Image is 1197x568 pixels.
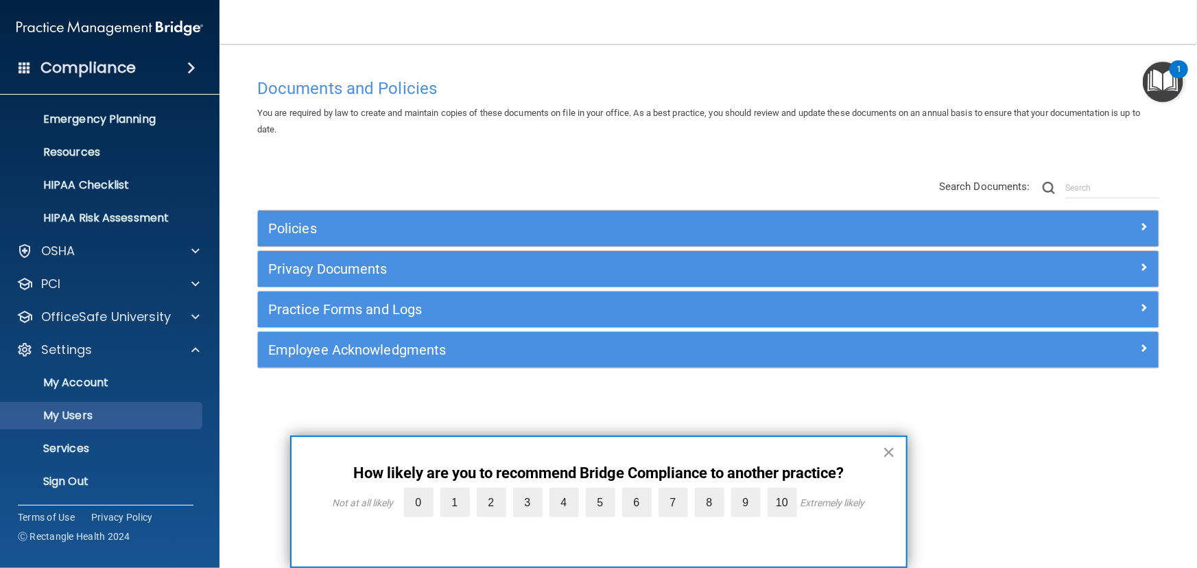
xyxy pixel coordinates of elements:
[18,510,75,524] a: Terms of Use
[1176,69,1181,87] div: 1
[9,211,196,225] p: HIPAA Risk Assessment
[40,58,136,78] h4: Compliance
[768,488,797,517] label: 10
[257,108,1140,134] span: You are required by law to create and maintain copies of these documents on file in your office. ...
[16,14,203,42] img: PMB logo
[9,145,196,159] p: Resources
[41,309,171,325] p: OfficeSafe University
[731,488,761,517] label: 9
[1065,178,1159,198] input: Search
[333,497,394,508] div: Not at all likely
[9,409,196,423] p: My Users
[268,261,923,276] h5: Privacy Documents
[41,243,75,259] p: OSHA
[622,488,652,517] label: 6
[1043,182,1055,194] img: ic-search.3b580494.png
[513,488,543,517] label: 3
[477,488,506,517] label: 2
[41,342,92,358] p: Settings
[883,441,896,463] button: Close
[268,221,923,236] h5: Policies
[549,488,579,517] label: 4
[1143,62,1183,102] button: Open Resource Center, 1 new notification
[319,464,879,482] p: How likely are you to recommend Bridge Compliance to another practice?
[695,488,724,517] label: 8
[268,342,923,357] h5: Employee Acknowledgments
[960,471,1181,525] iframe: Drift Widget Chat Controller
[91,510,153,524] a: Privacy Policy
[257,80,1159,97] h4: Documents and Policies
[9,376,196,390] p: My Account
[586,488,615,517] label: 5
[440,488,470,517] label: 1
[9,442,196,455] p: Services
[268,302,923,317] h5: Practice Forms and Logs
[939,180,1030,193] span: Search Documents:
[801,497,865,508] div: Extremely likely
[9,178,196,192] p: HIPAA Checklist
[404,488,434,517] label: 0
[9,113,196,126] p: Emergency Planning
[9,475,196,488] p: Sign Out
[659,488,688,517] label: 7
[41,276,60,292] p: PCI
[18,530,130,543] span: Ⓒ Rectangle Health 2024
